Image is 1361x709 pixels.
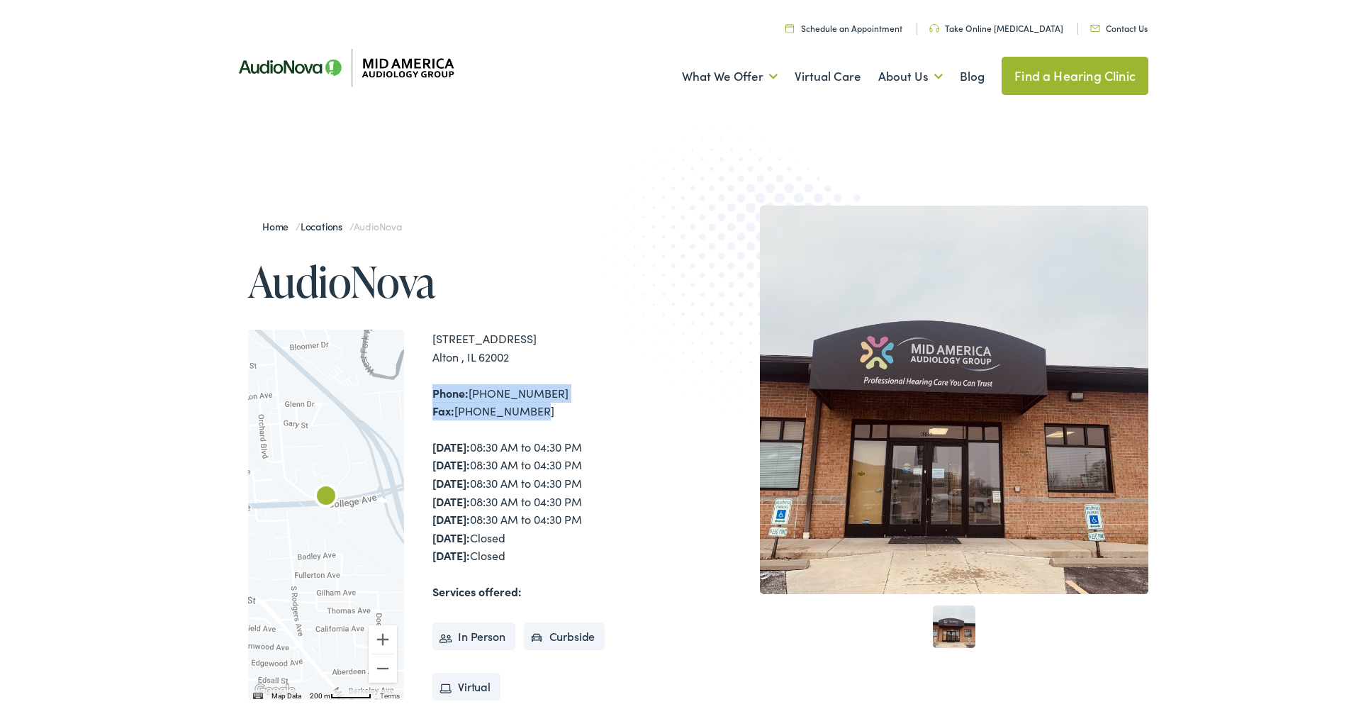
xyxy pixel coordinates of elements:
[432,673,500,701] li: Virtual
[1090,25,1100,32] img: utility icon
[432,475,470,491] strong: [DATE]:
[262,219,402,233] span: / /
[309,481,343,515] div: AudioNova
[432,457,470,472] strong: [DATE]:
[310,692,330,700] span: 200 m
[929,24,939,33] img: utility icon
[432,530,470,545] strong: [DATE]:
[432,547,470,563] strong: [DATE]:
[432,584,522,599] strong: Services offered:
[795,50,861,103] a: Virtual Care
[248,258,680,305] h1: AudioNova
[262,219,296,233] a: Home
[369,654,397,683] button: Zoom out
[929,22,1063,34] a: Take Online [MEDICAL_DATA]
[432,330,680,366] div: [STREET_ADDRESS] Alton , IL 62002
[253,691,263,701] button: Keyboard shortcuts
[524,623,605,651] li: Curbside
[682,50,778,103] a: What We Offer
[878,50,943,103] a: About Us
[432,438,680,565] div: 08:30 AM to 04:30 PM 08:30 AM to 04:30 PM 08:30 AM to 04:30 PM 08:30 AM to 04:30 PM 08:30 AM to 0...
[432,493,470,509] strong: [DATE]:
[432,403,454,418] strong: Fax:
[785,22,902,34] a: Schedule an Appointment
[432,623,515,651] li: In Person
[380,692,400,700] a: Terms (opens in new tab)
[306,690,376,700] button: Map Scale: 200 m per 54 pixels
[960,50,985,103] a: Blog
[432,511,470,527] strong: [DATE]:
[785,23,794,33] img: utility icon
[271,691,301,701] button: Map Data
[933,605,975,648] a: 1
[369,625,397,654] button: Zoom in
[432,384,680,420] div: [PHONE_NUMBER] [PHONE_NUMBER]
[1002,57,1148,95] a: Find a Hearing Clinic
[301,219,349,233] a: Locations
[432,385,469,401] strong: Phone:
[432,439,470,454] strong: [DATE]:
[252,681,298,700] img: Google
[1090,22,1148,34] a: Contact Us
[354,219,402,233] span: AudioNova
[252,681,298,700] a: Open this area in Google Maps (opens a new window)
